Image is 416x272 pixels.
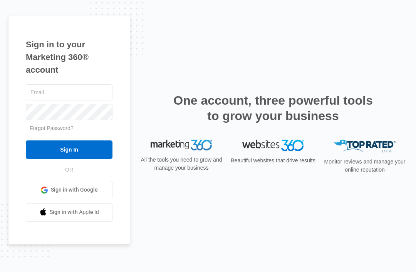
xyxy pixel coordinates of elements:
[26,140,112,159] input: Sign In
[26,84,112,100] input: Email
[50,208,99,216] span: Sign in with Apple Id
[60,166,79,174] span: OR
[138,156,225,172] p: All the tools you need to grow and manage your business
[242,140,304,151] img: Websites 360
[230,157,316,165] p: Beautiful websites that drive results
[26,203,112,222] a: Sign in with Apple Id
[30,125,74,131] a: Forgot Password?
[51,186,98,194] span: Sign in with Google
[171,93,375,123] h2: One account, three powerful tools to grow your business
[322,158,408,174] p: Monitor reviews and manage your online reputation
[334,140,396,152] img: Top Rated Local
[26,38,112,76] h1: Sign in to your Marketing 360® account
[26,181,112,199] a: Sign in with Google
[151,140,212,150] img: Marketing 360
